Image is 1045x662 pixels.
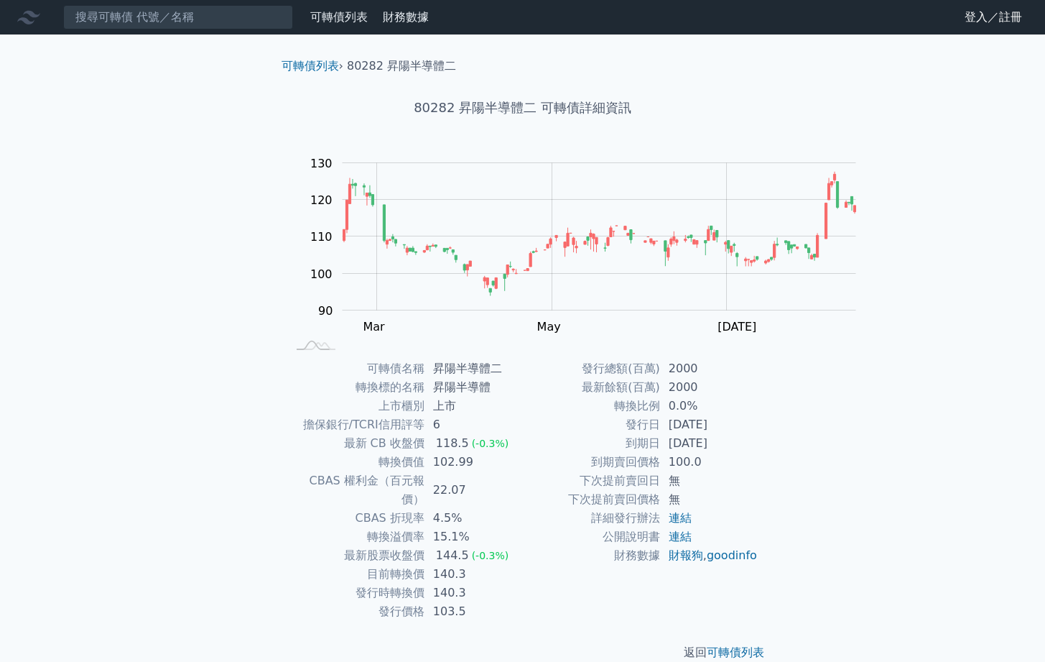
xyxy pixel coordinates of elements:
[63,5,293,29] input: 搜尋可轉債 代號／名稱
[287,415,424,434] td: 擔保銀行/TCRI信用評等
[424,397,523,415] td: 上市
[523,378,660,397] td: 最新餘額(百萬)
[660,490,758,509] td: 無
[287,528,424,546] td: 轉換溢價率
[660,434,758,453] td: [DATE]
[287,565,424,584] td: 目前轉換價
[660,415,758,434] td: [DATE]
[287,509,424,528] td: CBAS 折現率
[523,359,660,378] td: 發行總額(百萬)
[287,434,424,453] td: 最新 CB 收盤價
[669,511,692,525] a: 連結
[424,584,523,602] td: 140.3
[660,453,758,472] td: 100.0
[660,378,758,397] td: 2000
[287,359,424,378] td: 可轉債名稱
[660,472,758,490] td: 無
[282,58,343,75] li: ›
[310,10,368,24] a: 可轉債列表
[424,453,523,472] td: 102.99
[347,58,456,75] li: 80282 昇陽半導體二
[424,378,523,397] td: 昇陽半導體
[523,415,660,434] td: 發行日
[343,172,855,296] g: Series
[310,267,333,281] tspan: 100
[660,546,758,565] td: ,
[310,193,333,207] tspan: 120
[424,359,523,378] td: 昇陽半導體二
[669,530,692,543] a: 連結
[523,453,660,472] td: 到期賣回價格
[669,548,703,562] a: 財報狗
[433,434,472,453] div: 118.5
[523,528,660,546] td: 公開說明書
[287,602,424,621] td: 發行價格
[953,6,1034,29] a: 登入／註冊
[424,509,523,528] td: 4.5%
[270,98,776,118] h1: 80282 昇陽半導體二 可轉債詳細資訊
[707,645,764,659] a: 可轉債列表
[282,59,339,73] a: 可轉債列表
[318,304,333,318] tspan: 90
[707,548,757,562] a: goodinfo
[287,453,424,472] td: 轉換價值
[287,472,424,509] td: CBAS 權利金（百元報價）
[424,565,523,584] td: 140.3
[303,157,878,364] g: Chart
[310,157,333,170] tspan: 130
[287,397,424,415] td: 上市櫃別
[660,359,758,378] td: 2000
[287,378,424,397] td: 轉換標的名稱
[270,644,776,661] p: 返回
[424,415,523,434] td: 6
[424,602,523,621] td: 103.5
[523,546,660,565] td: 財務數據
[523,397,660,415] td: 轉換比例
[424,472,523,509] td: 22.07
[523,472,660,490] td: 下次提前賣回日
[310,230,333,244] tspan: 110
[523,490,660,509] td: 下次提前賣回價格
[717,320,756,334] tspan: [DATE]
[660,397,758,415] td: 0.0%
[287,584,424,602] td: 發行時轉換價
[363,320,385,334] tspan: Mar
[472,550,509,561] span: (-0.3%)
[537,320,561,334] tspan: May
[383,10,429,24] a: 財務數據
[287,546,424,565] td: 最新股票收盤價
[523,509,660,528] td: 詳細發行辦法
[424,528,523,546] td: 15.1%
[523,434,660,453] td: 到期日
[433,546,472,565] div: 144.5
[472,438,509,449] span: (-0.3%)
